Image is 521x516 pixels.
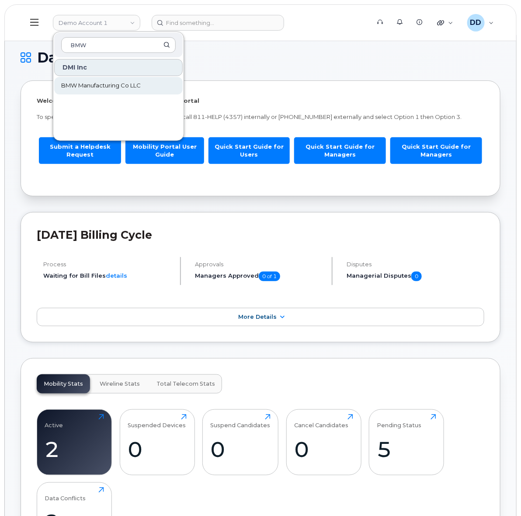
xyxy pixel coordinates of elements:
[106,272,127,279] a: details
[377,436,436,462] div: 5
[238,314,277,320] span: More Details
[61,37,176,53] input: Search
[45,414,63,429] div: Active
[54,77,183,94] a: BMW Manufacturing Co LLC
[211,436,271,462] div: 0
[211,414,271,470] a: Suspend Candidates0
[347,272,484,281] h5: Managerial Disputes
[195,261,324,268] h4: Approvals
[195,272,324,281] h5: Managers Approved
[100,380,140,387] span: Wireline Stats
[43,272,173,280] li: Waiting for Bill Files
[347,261,484,268] h4: Disputes
[377,414,436,470] a: Pending Status5
[125,137,204,164] a: Mobility Portal User Guide
[128,436,187,462] div: 0
[156,380,215,387] span: Total Telecom Stats
[208,137,290,164] a: Quick Start Guide for Users
[45,487,86,502] div: Data Conflicts
[294,436,353,462] div: 0
[128,414,186,429] div: Suspended Devices
[37,97,484,105] p: Welcome to the Mobile Device Service Desk Portal
[128,414,187,470] a: Suspended Devices0
[37,113,484,121] p: To speak with a Mobile Device Service Desk Agent call 811-HELP (4357) internally or [PHONE_NUMBER...
[259,272,280,281] span: 0 of 1
[45,436,104,462] div: 2
[377,414,422,429] div: Pending Status
[294,137,386,164] a: Quick Start Guide for Managers
[54,59,183,76] div: DMI Inc
[45,414,104,470] a: Active2
[411,272,422,281] span: 0
[211,414,271,429] div: Suspend Candidates
[39,137,121,164] a: Submit a Helpdesk Request
[390,137,482,164] a: Quick Start Guide for Managers
[37,51,116,64] span: Dashboard
[61,81,141,90] span: BMW Manufacturing Co LLC
[43,261,173,268] h4: Process
[294,414,353,470] a: Cancel Candidates0
[294,414,348,429] div: Cancel Candidates
[37,228,484,241] h2: [DATE] Billing Cycle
